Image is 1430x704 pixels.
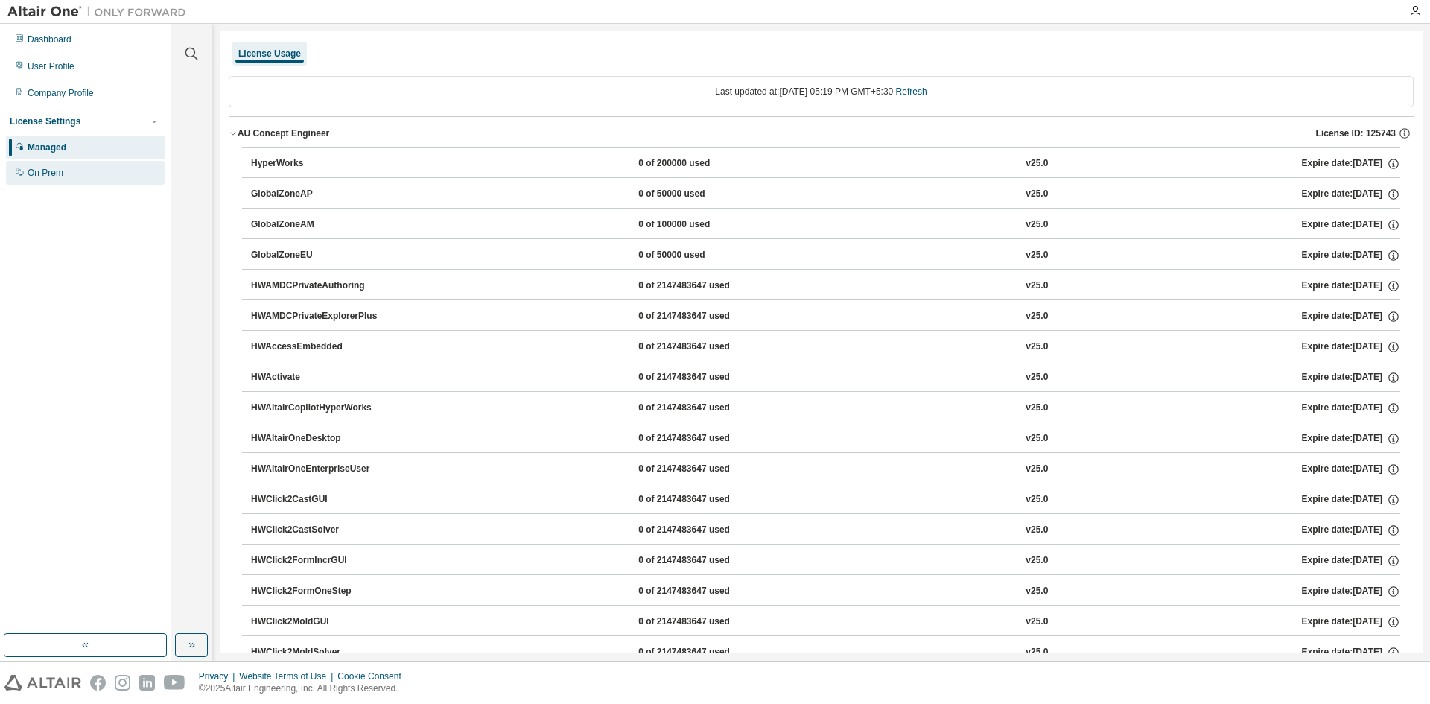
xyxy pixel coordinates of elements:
[251,310,385,323] div: HWAMDCPrivateExplorerPlus
[1026,371,1048,384] div: v25.0
[638,340,772,354] div: 0 of 2147483647 used
[251,422,1400,455] button: HWAltairOneDesktop0 of 2147483647 usedv25.0Expire date:[DATE]
[337,670,410,682] div: Cookie Consent
[251,545,1400,577] button: HWClick2FormIncrGUI0 of 2147483647 usedv25.0Expire date:[DATE]
[896,86,927,97] a: Refresh
[1026,585,1048,598] div: v25.0
[251,157,385,171] div: HyperWorks
[1026,279,1048,293] div: v25.0
[251,270,1400,302] button: HWAMDCPrivateAuthoring0 of 2147483647 usedv25.0Expire date:[DATE]
[251,249,385,262] div: GlobalZoneEU
[251,575,1400,608] button: HWClick2FormOneStep0 of 2147483647 usedv25.0Expire date:[DATE]
[1302,463,1400,476] div: Expire date: [DATE]
[251,554,385,568] div: HWClick2FormIncrGUI
[199,670,239,682] div: Privacy
[139,675,155,691] img: linkedin.svg
[251,606,1400,638] button: HWClick2MoldGUI0 of 2147483647 usedv25.0Expire date:[DATE]
[251,463,385,476] div: HWAltairOneEnterpriseUser
[1026,493,1048,507] div: v25.0
[1026,188,1048,201] div: v25.0
[1026,646,1048,659] div: v25.0
[251,331,1400,364] button: HWAccessEmbedded0 of 2147483647 usedv25.0Expire date:[DATE]
[10,115,80,127] div: License Settings
[1026,157,1048,171] div: v25.0
[251,432,385,445] div: HWAltairOneDesktop
[1026,554,1048,568] div: v25.0
[1026,310,1048,323] div: v25.0
[638,524,772,537] div: 0 of 2147483647 used
[1026,615,1048,629] div: v25.0
[638,432,772,445] div: 0 of 2147483647 used
[28,167,63,179] div: On Prem
[229,76,1414,107] div: Last updated at: [DATE] 05:19 PM GMT+5:30
[251,239,1400,272] button: GlobalZoneEU0 of 50000 usedv25.0Expire date:[DATE]
[1302,310,1400,323] div: Expire date: [DATE]
[239,670,337,682] div: Website Terms of Use
[1316,127,1396,139] span: License ID: 125743
[251,514,1400,547] button: HWClick2CastSolver0 of 2147483647 usedv25.0Expire date:[DATE]
[28,60,74,72] div: User Profile
[238,127,329,139] div: AU Concept Engineer
[638,585,772,598] div: 0 of 2147483647 used
[1026,524,1048,537] div: v25.0
[1302,554,1400,568] div: Expire date: [DATE]
[638,402,772,415] div: 0 of 2147483647 used
[1302,371,1400,384] div: Expire date: [DATE]
[251,493,385,507] div: HWClick2CastGUI
[1302,585,1400,598] div: Expire date: [DATE]
[251,218,385,232] div: GlobalZoneAM
[1026,249,1048,262] div: v25.0
[251,636,1400,669] button: HWClick2MoldSolver0 of 2147483647 usedv25.0Expire date:[DATE]
[638,310,772,323] div: 0 of 2147483647 used
[638,493,772,507] div: 0 of 2147483647 used
[1302,157,1400,171] div: Expire date: [DATE]
[1302,524,1400,537] div: Expire date: [DATE]
[638,554,772,568] div: 0 of 2147483647 used
[638,279,772,293] div: 0 of 2147483647 used
[1026,432,1048,445] div: v25.0
[1302,279,1400,293] div: Expire date: [DATE]
[251,279,385,293] div: HWAMDCPrivateAuthoring
[251,371,385,384] div: HWActivate
[251,148,1400,180] button: HyperWorks0 of 200000 usedv25.0Expire date:[DATE]
[1302,188,1400,201] div: Expire date: [DATE]
[251,524,385,537] div: HWClick2CastSolver
[164,675,185,691] img: youtube.svg
[251,209,1400,241] button: GlobalZoneAM0 of 100000 usedv25.0Expire date:[DATE]
[251,392,1400,425] button: HWAltairCopilotHyperWorks0 of 2147483647 usedv25.0Expire date:[DATE]
[1302,249,1400,262] div: Expire date: [DATE]
[638,463,772,476] div: 0 of 2147483647 used
[1026,402,1048,415] div: v25.0
[638,646,772,659] div: 0 of 2147483647 used
[4,675,81,691] img: altair_logo.svg
[1302,402,1400,415] div: Expire date: [DATE]
[90,675,106,691] img: facebook.svg
[638,157,772,171] div: 0 of 200000 used
[251,483,1400,516] button: HWClick2CastGUI0 of 2147483647 usedv25.0Expire date:[DATE]
[1026,463,1048,476] div: v25.0
[638,249,772,262] div: 0 of 50000 used
[1026,340,1048,354] div: v25.0
[1302,646,1400,659] div: Expire date: [DATE]
[251,402,385,415] div: HWAltairCopilotHyperWorks
[1302,432,1400,445] div: Expire date: [DATE]
[28,87,94,99] div: Company Profile
[7,4,194,19] img: Altair One
[251,615,385,629] div: HWClick2MoldGUI
[251,300,1400,333] button: HWAMDCPrivateExplorerPlus0 of 2147483647 usedv25.0Expire date:[DATE]
[199,682,410,695] p: © 2025 Altair Engineering, Inc. All Rights Reserved.
[638,218,772,232] div: 0 of 100000 used
[1302,615,1400,629] div: Expire date: [DATE]
[251,178,1400,211] button: GlobalZoneAP0 of 50000 usedv25.0Expire date:[DATE]
[251,188,385,201] div: GlobalZoneAP
[1302,218,1400,232] div: Expire date: [DATE]
[28,34,71,45] div: Dashboard
[638,188,772,201] div: 0 of 50000 used
[238,48,301,60] div: License Usage
[115,675,130,691] img: instagram.svg
[28,142,66,153] div: Managed
[1302,493,1400,507] div: Expire date: [DATE]
[251,646,385,659] div: HWClick2MoldSolver
[638,371,772,384] div: 0 of 2147483647 used
[1026,218,1048,232] div: v25.0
